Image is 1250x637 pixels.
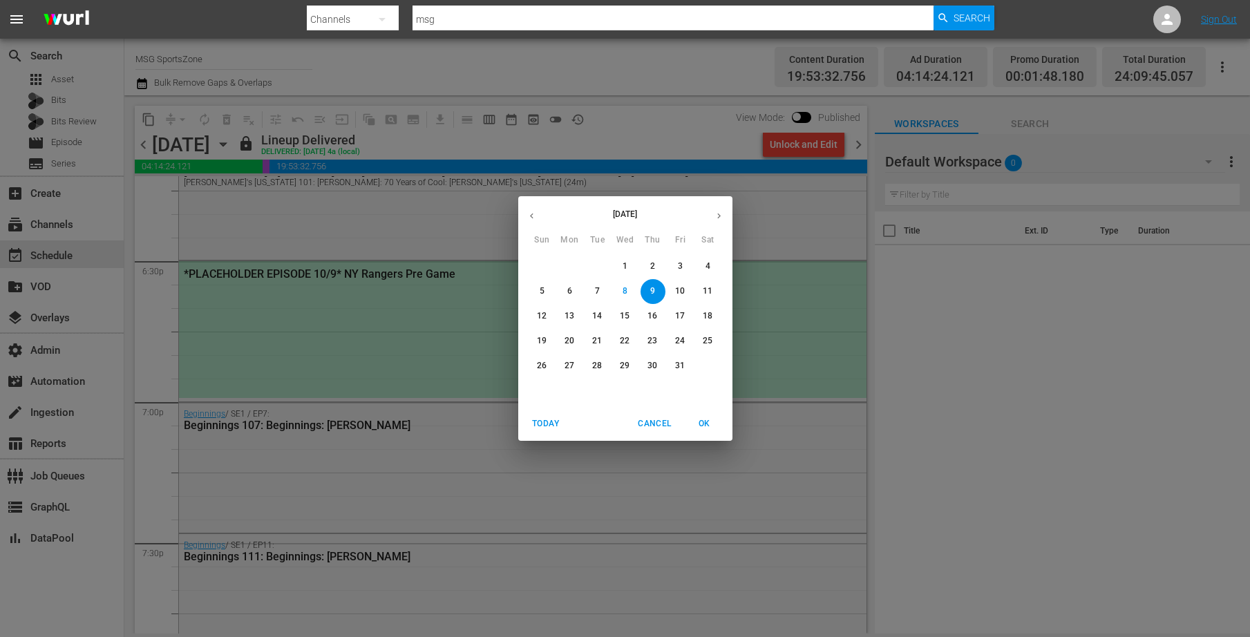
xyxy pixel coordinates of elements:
button: 13 [558,304,583,329]
button: 22 [613,329,638,354]
button: 24 [668,329,693,354]
button: 26 [530,354,555,379]
p: 12 [537,310,547,322]
img: ans4CAIJ8jUAAAAAAAAAAAAAAAAAAAAAAAAgQb4GAAAAAAAAAAAAAAAAAAAAAAAAJMjXAAAAAAAAAAAAAAAAAAAAAAAAgAT5G... [33,3,100,36]
p: 18 [703,310,712,322]
p: 14 [592,310,602,322]
span: Sat [696,234,721,247]
p: 3 [678,260,683,272]
p: 2 [650,260,655,272]
p: 24 [675,335,685,347]
p: 16 [647,310,657,322]
button: 27 [558,354,583,379]
button: OK [683,412,727,435]
p: [DATE] [545,208,706,220]
p: 30 [647,360,657,372]
button: 10 [668,279,693,304]
button: 1 [613,254,638,279]
p: 25 [703,335,712,347]
button: 17 [668,304,693,329]
button: 20 [558,329,583,354]
button: 15 [613,304,638,329]
p: 13 [565,310,574,322]
button: 28 [585,354,610,379]
button: 5 [530,279,555,304]
button: 6 [558,279,583,304]
p: 17 [675,310,685,322]
button: 16 [641,304,665,329]
button: 19 [530,329,555,354]
button: 7 [585,279,610,304]
button: Today [524,412,568,435]
p: 19 [537,335,547,347]
button: 14 [585,304,610,329]
button: 25 [696,329,721,354]
span: Mon [558,234,583,247]
button: 23 [641,329,665,354]
button: 8 [613,279,638,304]
p: 26 [537,360,547,372]
a: Sign Out [1201,14,1237,25]
span: Tue [585,234,610,247]
span: Fri [668,234,693,247]
p: 23 [647,335,657,347]
span: Wed [613,234,638,247]
button: 12 [530,304,555,329]
span: Cancel [638,417,671,431]
span: Search [954,6,990,30]
span: Sun [530,234,555,247]
span: menu [8,11,25,28]
span: Today [529,417,562,431]
button: 30 [641,354,665,379]
p: 11 [703,285,712,297]
span: OK [688,417,721,431]
p: 9 [650,285,655,297]
p: 22 [620,335,629,347]
p: 8 [623,285,627,297]
button: 2 [641,254,665,279]
button: Cancel [632,412,676,435]
p: 10 [675,285,685,297]
span: Thu [641,234,665,247]
p: 20 [565,335,574,347]
p: 4 [706,260,710,272]
p: 7 [595,285,600,297]
button: 18 [696,304,721,329]
button: 11 [696,279,721,304]
p: 29 [620,360,629,372]
p: 5 [540,285,544,297]
button: 21 [585,329,610,354]
p: 21 [592,335,602,347]
p: 27 [565,360,574,372]
p: 28 [592,360,602,372]
p: 31 [675,360,685,372]
p: 15 [620,310,629,322]
button: 4 [696,254,721,279]
button: 31 [668,354,693,379]
button: 29 [613,354,638,379]
p: 1 [623,260,627,272]
button: 3 [668,254,693,279]
button: 9 [641,279,665,304]
p: 6 [567,285,572,297]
